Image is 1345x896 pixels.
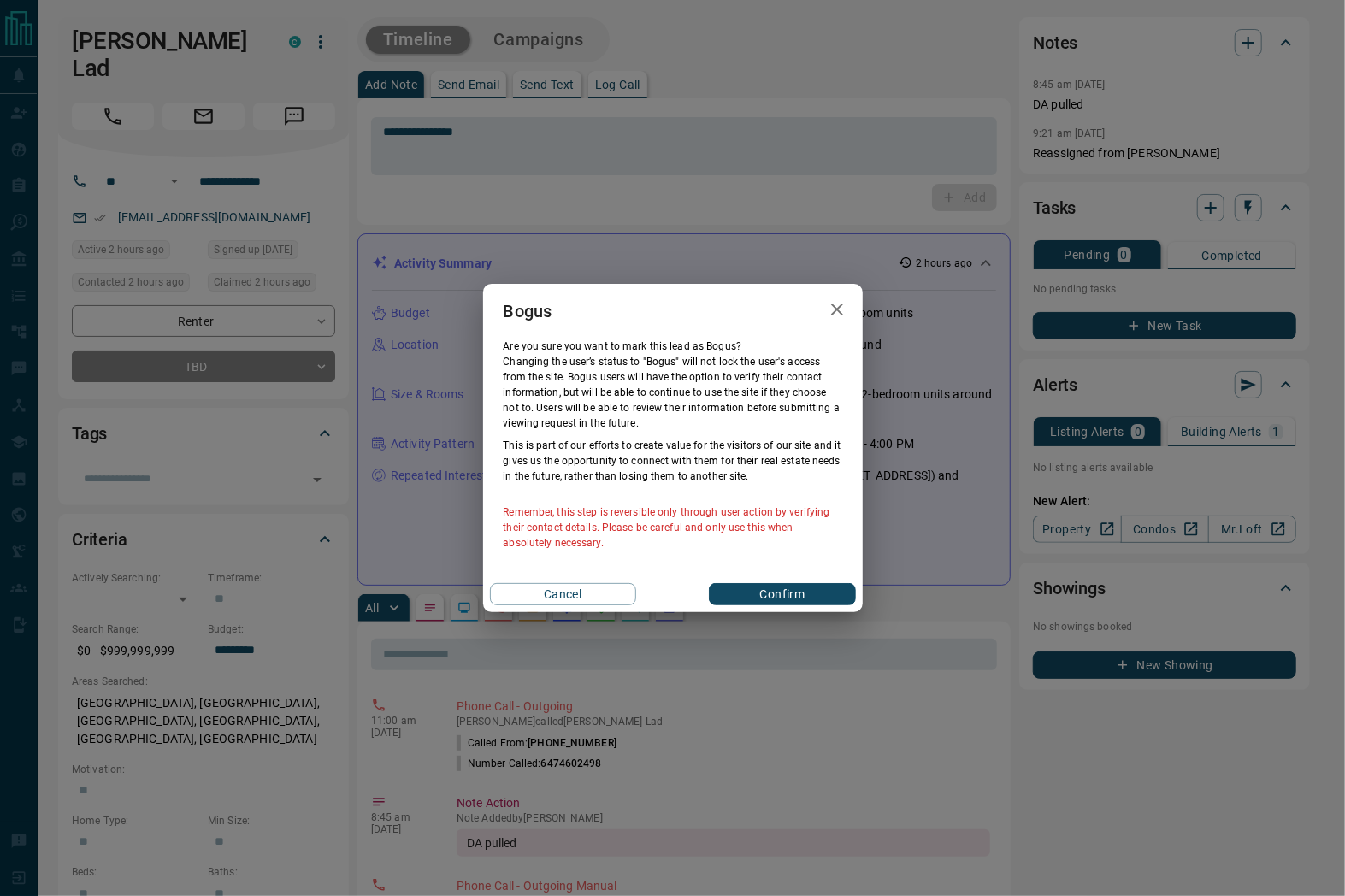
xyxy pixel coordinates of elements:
[504,339,842,354] p: Are you sure you want to mark this lead as Bogus ?
[483,284,573,339] h2: Bogus
[709,583,855,605] button: Confirm
[504,438,842,484] p: This is part of our efforts to create value for the visitors of our site and it gives us the oppo...
[504,354,842,431] p: Changing the user’s status to "Bogus" will not lock the user's access from the site. Bogus users ...
[490,583,636,605] button: Cancel
[504,504,842,551] p: Remember, this step is reversible only through user action by verifying their contact details. Pl...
